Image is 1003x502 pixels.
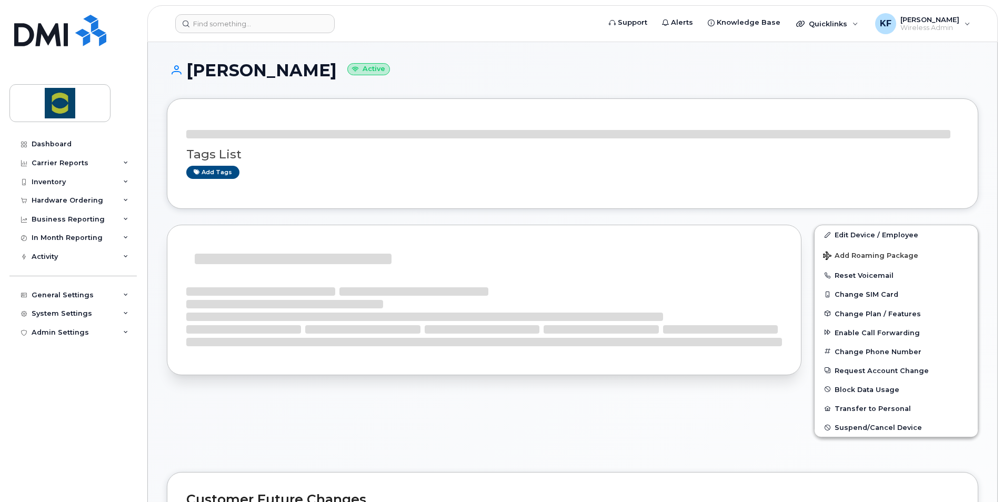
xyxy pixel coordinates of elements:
span: Enable Call Forwarding [835,328,920,336]
button: Transfer to Personal [815,399,978,418]
button: Add Roaming Package [815,244,978,266]
h3: Tags List [186,148,959,161]
button: Block Data Usage [815,380,978,399]
button: Request Account Change [815,361,978,380]
span: Suspend/Cancel Device [835,424,922,431]
h1: [PERSON_NAME] [167,61,978,79]
a: Add tags [186,166,239,179]
span: Add Roaming Package [823,252,918,262]
button: Change Plan / Features [815,304,978,323]
span: Change Plan / Features [835,309,921,317]
button: Enable Call Forwarding [815,323,978,342]
a: Edit Device / Employee [815,225,978,244]
button: Change Phone Number [815,342,978,361]
button: Reset Voicemail [815,266,978,285]
button: Suspend/Cancel Device [815,418,978,437]
button: Change SIM Card [815,285,978,304]
small: Active [347,63,390,75]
